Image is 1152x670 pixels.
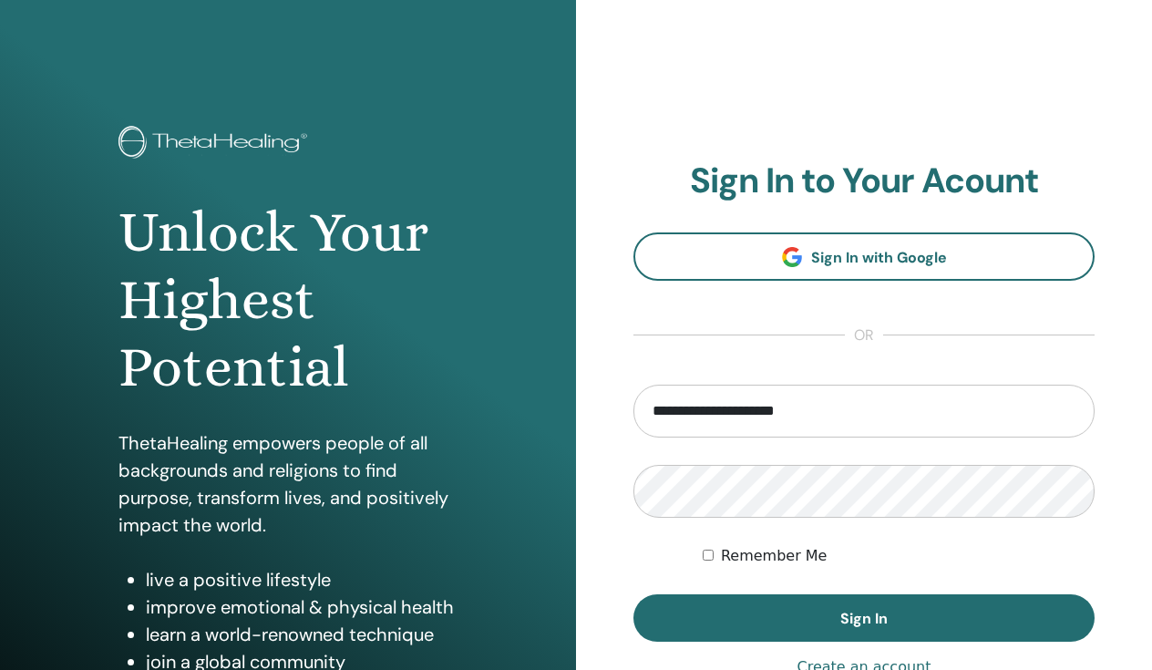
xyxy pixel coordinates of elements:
span: or [845,325,883,346]
li: learn a world-renowned technique [146,621,457,648]
h1: Unlock Your Highest Potential [118,199,457,402]
div: Keep me authenticated indefinitely or until I manually logout [703,545,1095,567]
li: live a positive lifestyle [146,566,457,593]
p: ThetaHealing empowers people of all backgrounds and religions to find purpose, transform lives, a... [118,429,457,539]
span: Sign In [840,609,888,628]
label: Remember Me [721,545,828,567]
button: Sign In [633,594,1095,642]
span: Sign In with Google [811,248,947,267]
h2: Sign In to Your Acount [633,160,1095,202]
a: Sign In with Google [633,232,1095,281]
li: improve emotional & physical health [146,593,457,621]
